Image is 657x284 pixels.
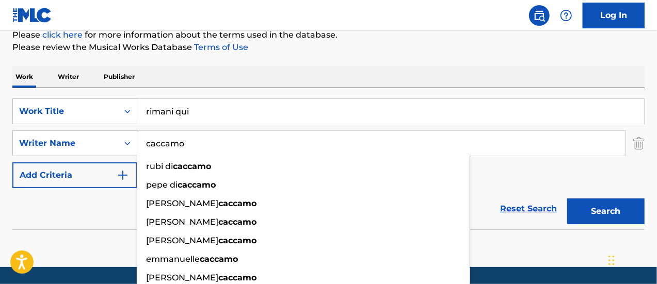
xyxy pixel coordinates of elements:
p: Publisher [101,66,138,88]
img: search [533,9,546,22]
button: Add Criteria [12,162,137,188]
span: [PERSON_NAME] [146,198,218,208]
span: rubi di [146,161,173,171]
span: [PERSON_NAME] [146,217,218,227]
strong: caccamo [178,180,216,190]
a: Terms of Use [192,42,248,52]
img: MLC Logo [12,8,52,23]
span: emmanuelle [146,254,200,264]
img: 9d2ae6d4665cec9f34b9.svg [117,169,129,181]
div: Trascina [608,245,615,276]
a: Log In [583,3,645,28]
img: help [560,9,572,22]
strong: caccamo [218,217,257,227]
strong: caccamo [218,198,257,208]
p: Please review the Musical Works Database [12,41,645,54]
strong: caccamo [218,236,257,245]
strong: caccamo [173,161,211,171]
strong: caccamo [218,273,257,282]
div: Writer Name [19,137,112,149]
span: pepe di [146,180,178,190]
div: Help [556,5,576,26]
div: Work Title [19,105,112,118]
iframe: Chat Widget [605,235,657,284]
strong: caccamo [200,254,238,264]
span: [PERSON_NAME] [146,236,218,245]
form: Search Form [12,98,645,229]
p: Work [12,66,36,88]
span: [PERSON_NAME] [146,273,218,282]
a: Public Search [529,5,550,26]
div: Widget chat [605,235,657,284]
button: Search [567,198,645,224]
a: click here [42,30,83,40]
p: Writer [55,66,82,88]
p: Please for more information about the terms used in the database. [12,29,645,41]
img: Delete Criterion [633,130,645,156]
a: Reset Search [495,197,562,220]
